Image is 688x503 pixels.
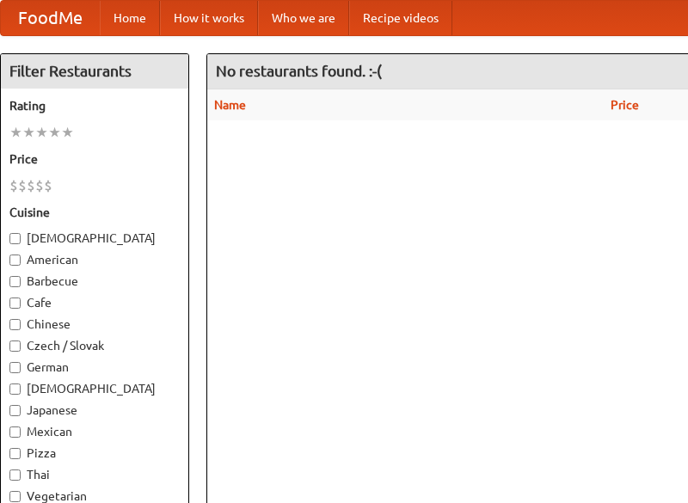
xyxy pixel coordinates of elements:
input: Czech / Slovak [9,340,21,352]
a: Who we are [258,1,349,35]
a: Name [214,98,246,112]
input: Pizza [9,448,21,459]
input: German [9,362,21,373]
label: [DEMOGRAPHIC_DATA] [9,380,180,397]
h5: Price [9,150,180,168]
label: Chinese [9,316,180,333]
a: Recipe videos [349,1,452,35]
h4: Filter Restaurants [1,54,188,89]
label: American [9,251,180,268]
li: ★ [9,123,22,142]
input: [DEMOGRAPHIC_DATA] [9,383,21,395]
h5: Cuisine [9,204,180,221]
h5: Rating [9,97,180,114]
ng-pluralize: No restaurants found. :-( [216,63,382,79]
li: ★ [61,123,74,142]
input: [DEMOGRAPHIC_DATA] [9,233,21,244]
li: $ [18,176,27,195]
label: [DEMOGRAPHIC_DATA] [9,230,180,247]
label: Thai [9,466,180,483]
input: Cafe [9,298,21,309]
input: Thai [9,469,21,481]
input: Japanese [9,405,21,416]
li: $ [44,176,52,195]
a: Price [611,98,639,112]
label: Mexican [9,423,180,440]
li: $ [35,176,44,195]
input: Mexican [9,426,21,438]
input: Barbecue [9,276,21,287]
label: Japanese [9,402,180,419]
li: ★ [48,123,61,142]
label: Czech / Slovak [9,337,180,354]
a: FoodMe [1,1,100,35]
a: How it works [160,1,258,35]
label: Barbecue [9,273,180,290]
li: ★ [22,123,35,142]
label: Cafe [9,294,180,311]
label: Pizza [9,445,180,462]
li: ★ [35,123,48,142]
input: Chinese [9,319,21,330]
li: $ [27,176,35,195]
label: German [9,359,180,376]
input: American [9,255,21,266]
a: Home [100,1,160,35]
li: $ [9,176,18,195]
input: Vegetarian [9,491,21,502]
